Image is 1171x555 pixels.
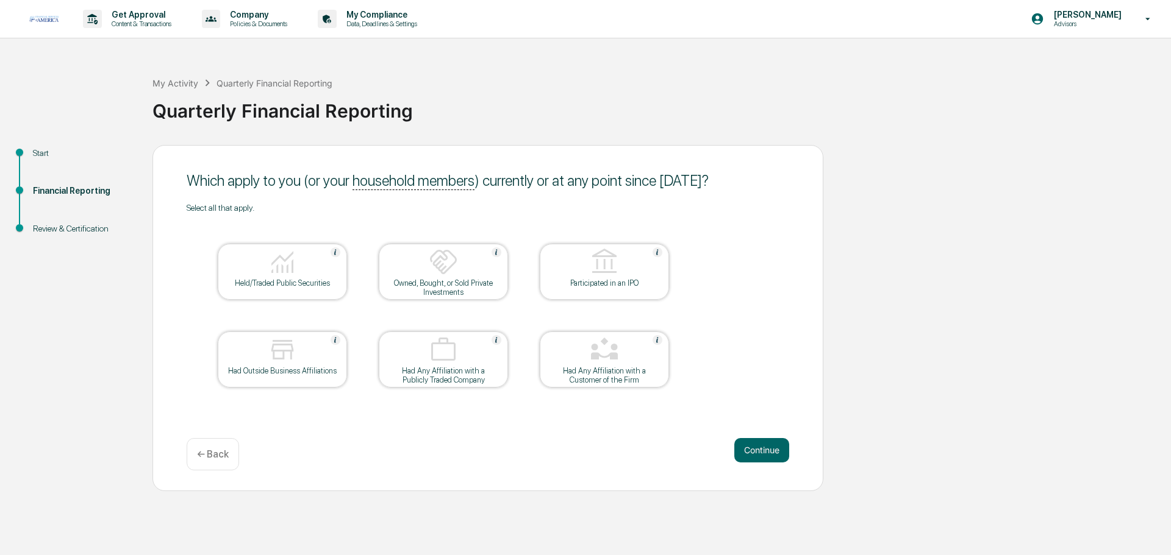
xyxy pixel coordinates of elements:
img: Had Any Affiliation with a Customer of the Firm [590,335,619,364]
div: Which apply to you (or your ) currently or at any point since [DATE] ? [187,172,789,189]
p: Data, Deadlines & Settings [337,19,423,28]
img: Had Outside Business Affiliations [268,335,297,364]
img: Participated in an IPO [590,247,619,277]
div: Quarterly Financial Reporting [217,78,332,88]
p: My Compliance [337,10,423,19]
div: Had Any Affiliation with a Customer of the Firm [550,366,659,384]
img: Owned, Bought, or Sold Private Investments [429,247,458,277]
button: Continue [734,438,789,462]
img: logo [29,16,59,21]
p: Advisors [1044,19,1128,28]
div: Owned, Bought, or Sold Private Investments [389,278,498,297]
div: Held/Traded Public Securities [227,278,337,288]
img: Held/Traded Public Securities [268,247,297,277]
img: Help [653,247,662,257]
div: Had Outside Business Affiliations [227,366,337,375]
div: My Activity [152,78,198,88]
p: [PERSON_NAME] [1044,10,1128,19]
div: Review & Certification [33,222,133,235]
img: Help [331,335,340,345]
u: household members [353,172,474,190]
img: Help [492,335,501,345]
p: ← Back [197,448,229,460]
div: Financial Reporting [33,185,133,197]
p: Policies & Documents [220,19,293,28]
img: Help [653,335,662,345]
p: Content & Transactions [102,19,177,28]
div: Select all that apply. [187,203,789,213]
p: Company [220,10,293,19]
p: Get Approval [102,10,177,19]
div: Participated in an IPO [550,278,659,288]
img: Help [492,247,501,257]
img: Had Any Affiliation with a Publicly Traded Company [429,335,458,364]
div: Start [33,147,133,160]
div: Had Any Affiliation with a Publicly Traded Company [389,366,498,384]
img: Help [331,247,340,257]
div: Quarterly Financial Reporting [152,90,1165,122]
